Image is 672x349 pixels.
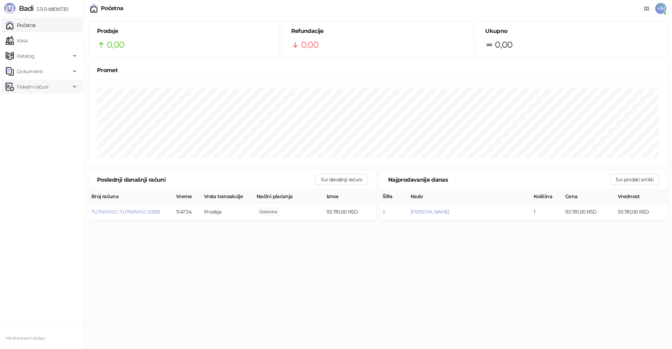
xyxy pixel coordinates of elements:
[531,190,562,203] th: Količina
[485,27,659,35] h5: Ukupno
[107,38,124,51] span: 0,00
[97,27,271,35] h5: Prodaje
[411,209,449,215] button: [PERSON_NAME]
[4,3,15,14] img: Logo
[17,80,48,94] span: Fiskalni računi
[655,3,666,14] span: MH
[641,3,652,14] a: Dokumentacija
[615,190,667,203] th: Vrednost
[97,175,315,184] div: Poslednji današnji računi
[173,203,201,221] td: 11:47:34
[291,27,465,35] h5: Refundacije
[6,34,27,48] a: Kasa
[615,203,667,221] td: 93.781,00 RSD
[408,190,531,203] th: Naziv
[610,174,659,185] button: Svi prodati artikli
[380,190,408,203] th: Šifra
[562,190,615,203] th: Cena
[388,175,610,184] div: Najprodavanije danas
[315,174,368,185] button: Svi današnji računi
[201,203,254,221] td: Prodaja
[89,190,173,203] th: Broj računa
[562,203,615,221] td: 93.781,00 RSD
[6,336,45,341] small: Mediteraneo holidays
[97,66,659,75] div: Promet
[495,38,512,51] span: 0,00
[91,209,160,215] button: TU7NXWSC-TU7NXWSC-9288
[34,6,68,12] span: 3.11.0-b80b730
[173,190,201,203] th: Vreme
[324,190,376,203] th: Iznos
[257,208,280,216] span: 0,00
[17,49,35,63] span: Katalog
[6,18,36,32] a: Početna
[383,209,385,215] button: 5
[17,64,43,78] span: Dokumenti
[254,190,324,203] th: Načini plaćanja
[201,190,254,203] th: Vrsta transakcije
[101,6,124,11] div: Početna
[531,203,562,221] td: 1
[301,38,318,51] span: 0,00
[19,4,34,13] span: Badi
[324,203,376,221] td: 93.781,00 RSD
